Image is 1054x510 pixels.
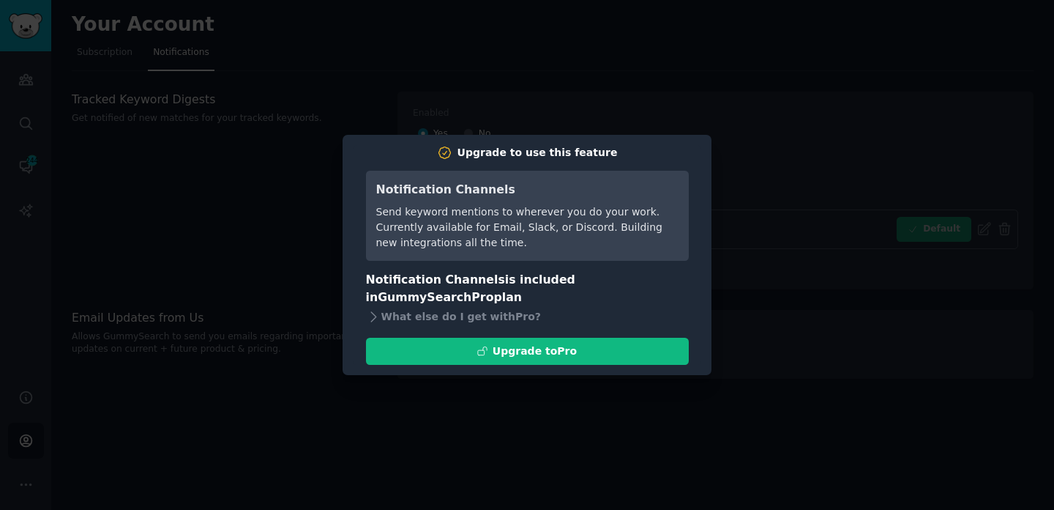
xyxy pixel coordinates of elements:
div: Upgrade to use this feature [457,145,618,160]
div: Upgrade to Pro [493,344,577,359]
span: GummySearch Pro [378,290,493,304]
h3: Notification Channels is included in plan [366,271,689,307]
h3: Notification Channels [376,181,679,199]
div: Send keyword mentions to wherever you do your work. Currently available for Email, Slack, or Disc... [376,204,679,251]
button: Upgrade toPro [366,338,689,365]
div: What else do I get with Pro ? [366,307,689,328]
